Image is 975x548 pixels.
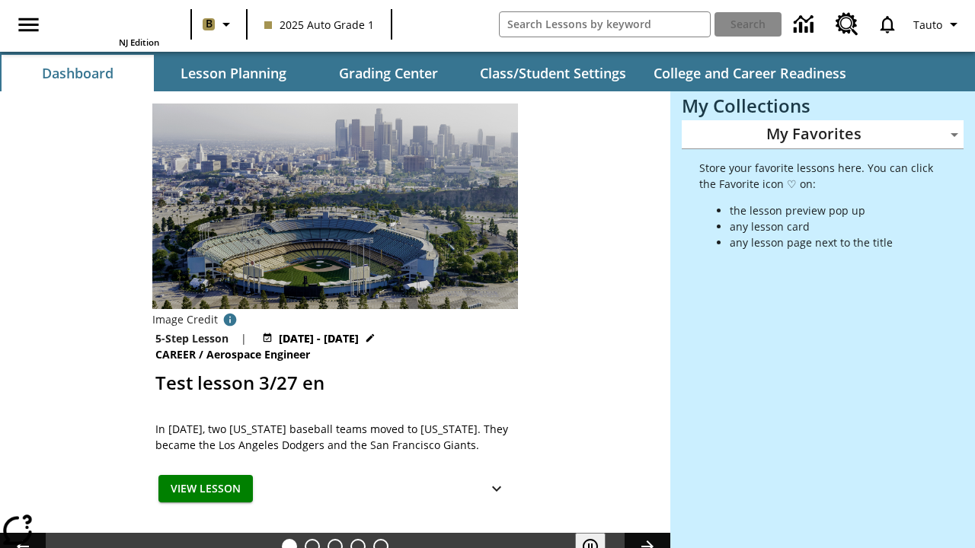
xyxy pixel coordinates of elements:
[259,330,379,346] button: Aug 27 - Aug 27 Choose Dates
[119,37,159,48] span: NJ Edition
[264,17,374,33] span: 2025 Auto Grade 1
[155,330,229,346] p: 5-Step Lesson
[206,346,313,363] span: Aerospace Engineer
[60,5,159,48] div: Home
[682,120,964,149] div: My Favorites
[907,11,969,38] button: Profile/Settings
[682,95,964,116] h3: My Collections
[155,421,515,453] span: In 1958, two New York baseball teams moved to California. They became the Los Angeles Dodgers and...
[60,6,159,37] a: Home
[826,4,868,45] a: Resource Center, Will open in new tab
[730,218,935,234] li: any lesson card
[500,12,710,37] input: search field
[699,160,935,192] p: Store your favorite lessons here. You can click the Favorite icon ♡ on:
[157,55,309,91] button: Lesson Planning
[241,330,247,346] span: |
[468,55,638,91] button: Class/Student Settings
[641,55,858,91] button: College and Career Readiness
[218,309,242,330] button: Image credit: David Sucsy/E+/Getty Images
[481,475,512,503] button: Show Details
[913,17,942,33] span: Tauto
[152,104,518,309] img: Dodgers stadium.
[2,55,154,91] button: Dashboard
[312,55,465,91] button: Grading Center
[6,2,51,47] button: Open side menu
[197,11,241,38] button: Boost Class color is light brown. Change class color
[868,5,907,44] a: Notifications
[199,347,203,362] span: /
[155,346,199,363] span: Career
[158,475,253,503] button: View Lesson
[279,330,359,346] span: [DATE] - [DATE]
[785,4,826,46] a: Data Center
[152,312,218,327] p: Image Credit
[155,369,515,397] h2: Test lesson 3/27 en
[206,14,213,33] span: B
[730,234,935,250] li: any lesson page next to the title
[155,421,515,453] div: In [DATE], two [US_STATE] baseball teams moved to [US_STATE]. They became the Los Angeles Dodgers...
[730,202,935,218] li: the lesson preview pop up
